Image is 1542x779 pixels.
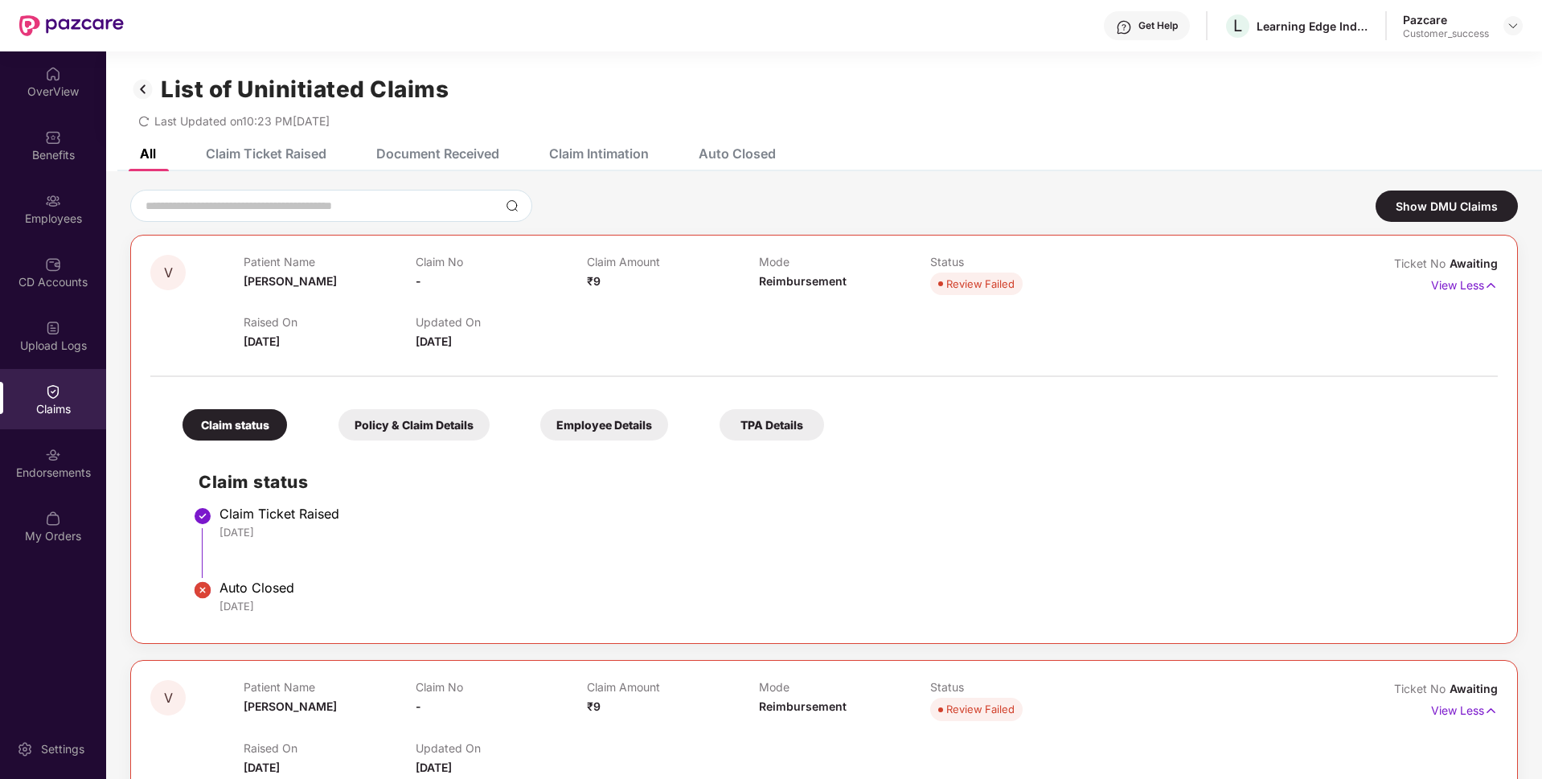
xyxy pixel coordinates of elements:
[45,383,61,400] img: svg+xml;base64,PHN2ZyBpZD0iQ2xhaW0iIHhtbG5zPSJodHRwOi8vd3d3LnczLm9yZy8yMDAwL3N2ZyIgd2lkdGg9IjIwIi...
[244,741,415,755] p: Raised On
[759,699,847,713] span: Reimbursement
[244,315,415,329] p: Raised On
[244,699,337,713] span: [PERSON_NAME]
[1484,277,1498,294] img: svg+xml;base64,PHN2ZyB4bWxucz0iaHR0cDovL3d3dy53My5vcmcvMjAwMC9zdmciIHdpZHRoPSIxNyIgaGVpZ2h0PSIxNy...
[36,741,89,757] div: Settings
[1450,256,1498,270] span: Awaiting
[219,599,1482,613] div: [DATE]
[416,334,452,348] span: [DATE]
[587,274,601,288] span: ₹9
[45,256,61,273] img: svg+xml;base64,PHN2ZyBpZD0iQ0RfQWNjb3VudHMiIGRhdGEtbmFtZT0iQ0QgQWNjb3VudHMiIHhtbG5zPSJodHRwOi8vd3...
[416,741,587,755] p: Updated On
[164,691,173,705] span: V
[45,129,61,146] img: svg+xml;base64,PHN2ZyBpZD0iQmVuZWZpdHMiIHhtbG5zPSJodHRwOi8vd3d3LnczLm9yZy8yMDAwL3N2ZyIgd2lkdGg9Ij...
[720,409,824,441] div: TPA Details
[1116,19,1132,35] img: svg+xml;base64,PHN2ZyBpZD0iSGVscC0zMngzMiIgeG1sbnM9Imh0dHA6Ly93d3cudzMub3JnLzIwMDAvc3ZnIiB3aWR0aD...
[130,76,156,103] img: svg+xml;base64,PHN2ZyB3aWR0aD0iMzIiIGhlaWdodD0iMzIiIHZpZXdCb3g9IjAgMCAzMiAzMiIgZmlsbD0ibm9uZSIgeG...
[759,255,930,269] p: Mode
[587,699,601,713] span: ₹9
[416,274,421,288] span: -
[17,741,33,757] img: svg+xml;base64,PHN2ZyBpZD0iU2V0dGluZy0yMHgyMCIgeG1sbnM9Imh0dHA6Ly93d3cudzMub3JnLzIwMDAvc3ZnIiB3aW...
[587,680,758,694] p: Claim Amount
[206,146,326,162] div: Claim Ticket Raised
[699,146,776,162] div: Auto Closed
[193,580,212,600] img: svg+xml;base64,PHN2ZyBpZD0iU3RlcC1Eb25lLTIweDIwIiB4bWxucz0iaHR0cDovL3d3dy53My5vcmcvMjAwMC9zdmciIH...
[549,146,649,162] div: Claim Intimation
[416,699,421,713] span: -
[416,255,587,269] p: Claim No
[759,274,847,288] span: Reimbursement
[540,409,668,441] div: Employee Details
[930,680,1101,694] p: Status
[1507,19,1519,32] img: svg+xml;base64,PHN2ZyBpZD0iRHJvcGRvd24tMzJ4MzIiIHhtbG5zPSJodHRwOi8vd3d3LnczLm9yZy8yMDAwL3N2ZyIgd2...
[219,506,1482,522] div: Claim Ticket Raised
[244,274,337,288] span: [PERSON_NAME]
[45,66,61,82] img: svg+xml;base64,PHN2ZyBpZD0iSG9tZSIgeG1sbnM9Imh0dHA6Ly93d3cudzMub3JnLzIwMDAvc3ZnIiB3aWR0aD0iMjAiIG...
[45,447,61,463] img: svg+xml;base64,PHN2ZyBpZD0iRW5kb3JzZW1lbnRzIiB4bWxucz0iaHR0cDovL3d3dy53My5vcmcvMjAwMC9zdmciIHdpZH...
[164,266,173,280] span: V
[45,193,61,209] img: svg+xml;base64,PHN2ZyBpZD0iRW1wbG95ZWVzIiB4bWxucz0iaHR0cDovL3d3dy53My5vcmcvMjAwMC9zdmciIHdpZHRoPS...
[1431,698,1498,720] p: View Less
[1394,682,1450,695] span: Ticket No
[1403,27,1489,40] div: Customer_success
[1431,273,1498,294] p: View Less
[416,680,587,694] p: Claim No
[416,761,452,774] span: [DATE]
[1484,702,1498,720] img: svg+xml;base64,PHN2ZyB4bWxucz0iaHR0cDovL3d3dy53My5vcmcvMjAwMC9zdmciIHdpZHRoPSIxNyIgaGVpZ2h0PSIxNy...
[1376,191,1518,222] div: Show DMU Claims
[759,680,930,694] p: Mode
[199,469,1482,495] h2: Claim status
[45,320,61,336] img: svg+xml;base64,PHN2ZyBpZD0iVXBsb2FkX0xvZ3MiIGRhdGEtbmFtZT0iVXBsb2FkIExvZ3MiIHhtbG5zPSJodHRwOi8vd3...
[138,114,150,128] span: redo
[219,580,1482,596] div: Auto Closed
[193,506,212,526] img: svg+xml;base64,PHN2ZyBpZD0iU3RlcC1Eb25lLTMyeDMyIiB4bWxucz0iaHR0cDovL3d3dy53My5vcmcvMjAwMC9zdmciIH...
[244,334,280,348] span: [DATE]
[182,409,287,441] div: Claim status
[1233,16,1242,35] span: L
[946,276,1015,292] div: Review Failed
[45,510,61,527] img: svg+xml;base64,PHN2ZyBpZD0iTXlfT3JkZXJzIiBkYXRhLW5hbWU9Ik15IE9yZGVycyIgeG1sbnM9Imh0dHA6Ly93d3cudz...
[376,146,499,162] div: Document Received
[244,680,415,694] p: Patient Name
[140,146,156,162] div: All
[244,255,415,269] p: Patient Name
[161,76,449,103] h1: List of Uninitiated Claims
[219,525,1482,539] div: [DATE]
[506,199,519,212] img: svg+xml;base64,PHN2ZyBpZD0iU2VhcmNoLTMyeDMyIiB4bWxucz0iaHR0cDovL3d3dy53My5vcmcvMjAwMC9zdmciIHdpZH...
[1394,256,1450,270] span: Ticket No
[338,409,490,441] div: Policy & Claim Details
[1403,12,1489,27] div: Pazcare
[946,701,1015,717] div: Review Failed
[244,761,280,774] span: [DATE]
[154,114,330,128] span: Last Updated on 10:23 PM[DATE]
[416,315,587,329] p: Updated On
[1450,682,1498,695] span: Awaiting
[930,255,1101,269] p: Status
[587,255,758,269] p: Claim Amount
[1257,18,1369,34] div: Learning Edge India Private Limited
[19,15,124,36] img: New Pazcare Logo
[1138,19,1178,32] div: Get Help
